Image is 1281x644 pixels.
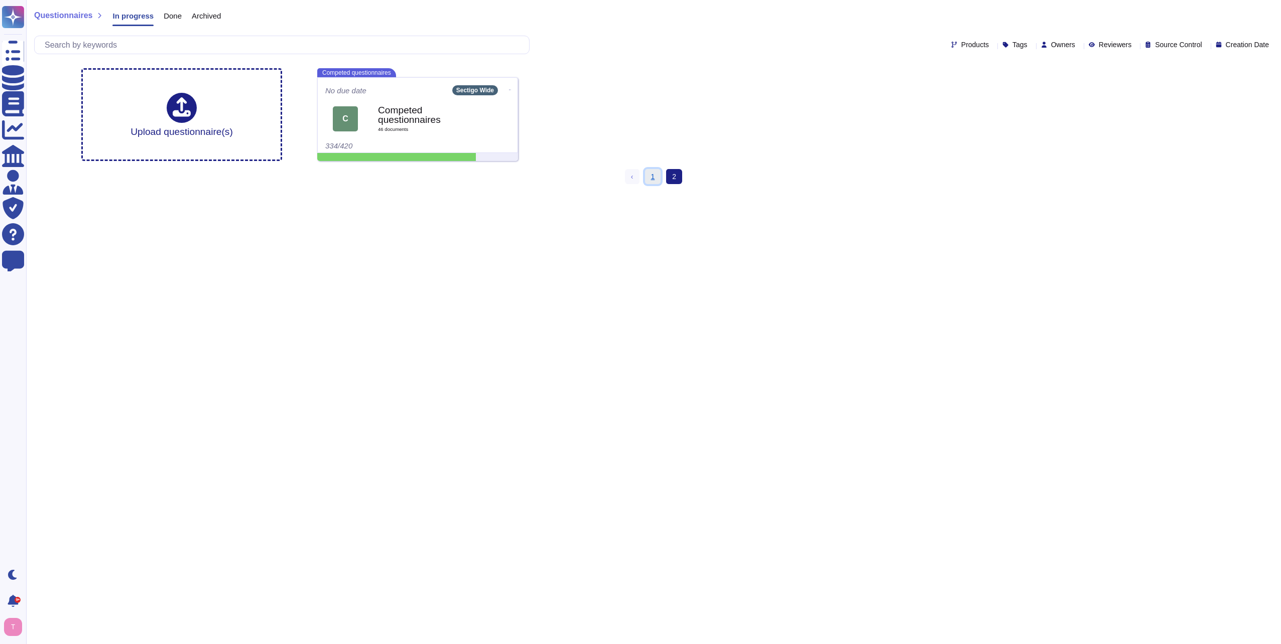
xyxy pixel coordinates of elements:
[325,141,352,150] span: 334/420
[631,173,633,181] span: ‹
[1099,41,1131,48] span: Reviewers
[40,36,529,54] input: Search by keywords
[645,169,661,184] a: 1
[325,87,366,94] span: No due date
[961,41,989,48] span: Products
[192,12,221,20] span: Archived
[666,169,682,184] span: 2
[2,616,29,638] button: user
[333,106,358,131] div: C
[1226,41,1269,48] span: Creation Date
[1012,41,1028,48] span: Tags
[378,105,478,124] b: Competed questionnaires
[4,618,22,636] img: user
[317,68,396,77] span: Competed questionnaires
[112,12,154,20] span: In progress
[378,127,478,132] span: 46 document s
[34,12,92,20] span: Questionnaires
[131,93,233,136] div: Upload questionnaire(s)
[15,597,21,603] div: 9+
[164,12,182,20] span: Done
[1051,41,1075,48] span: Owners
[1155,41,1202,48] span: Source Control
[452,85,498,95] div: Sectigo Wide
